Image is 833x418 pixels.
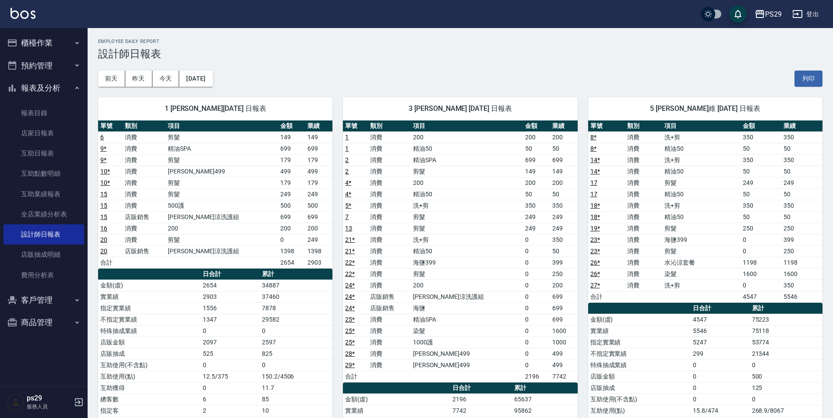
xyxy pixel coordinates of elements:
td: 0 [523,280,550,291]
a: 15 [100,202,107,209]
td: 消費 [368,245,411,257]
td: 消費 [368,325,411,337]
td: 350 [523,200,550,211]
td: 299 [691,348,750,359]
td: 精油50 [662,188,741,200]
td: 消費 [123,223,166,234]
td: 消費 [625,211,662,223]
td: 特殊抽成業績 [588,359,691,371]
td: 剪髮 [166,154,278,166]
td: 海鹽399 [662,234,741,245]
td: 店販銷售 [368,302,411,314]
td: 50 [741,166,782,177]
td: 洗+剪 [662,154,741,166]
td: 500 [278,200,305,211]
a: 2 [345,156,349,163]
td: 1198 [781,257,822,268]
th: 金額 [278,120,305,132]
td: 消費 [368,166,411,177]
td: 消費 [625,200,662,211]
td: 200 [411,131,523,143]
td: 50 [781,188,822,200]
h5: ps29 [27,394,71,403]
td: 0 [741,280,782,291]
td: 5247 [691,337,750,348]
td: 海鹽399 [411,257,523,268]
td: 0 [201,359,260,371]
td: 消費 [625,154,662,166]
td: 499 [305,166,332,177]
td: 消費 [368,348,411,359]
td: 消費 [123,166,166,177]
td: 500 [305,200,332,211]
td: [PERSON_NAME]涼洗護組 [166,211,278,223]
td: 350 [550,200,577,211]
td: 0 [523,314,550,325]
td: 250 [741,223,782,234]
td: 0 [523,337,550,348]
td: 699 [550,314,577,325]
td: 1556 [201,302,260,314]
td: 0 [201,325,260,337]
a: 15 [100,213,107,220]
a: 2 [345,168,349,175]
span: 5 [PERSON_NAME]維 [DATE] 日報表 [599,104,812,113]
button: 商品管理 [4,311,84,334]
button: 前天 [98,71,125,87]
td: 消費 [625,280,662,291]
td: 200 [523,131,550,143]
a: 20 [100,236,107,243]
a: 報表目錄 [4,103,84,123]
td: 剪髮 [411,268,523,280]
td: 50 [741,211,782,223]
td: 精油SPA [411,314,523,325]
td: 5546 [781,291,822,302]
td: 50 [550,245,577,257]
td: 53774 [750,337,822,348]
td: 37460 [260,291,332,302]
td: 不指定實業績 [98,314,201,325]
td: 0 [523,245,550,257]
td: 消費 [123,188,166,200]
td: 消費 [368,131,411,143]
td: 金額(虛) [588,314,691,325]
td: 剪髮 [411,223,523,234]
td: 350 [781,131,822,143]
td: 指定實業績 [588,337,691,348]
td: 699 [305,143,332,154]
td: 75223 [750,314,822,325]
td: 1347 [201,314,260,325]
td: 825 [260,348,332,359]
th: 類別 [368,120,411,132]
td: 249 [523,211,550,223]
td: 剪髮 [411,166,523,177]
button: 報表及分析 [4,77,84,99]
a: 費用分析表 [4,265,84,285]
td: 1600 [781,268,822,280]
td: 1398 [278,245,305,257]
td: 精油50 [411,143,523,154]
td: 0 [260,359,332,371]
td: [PERSON_NAME]涼洗護組 [411,291,523,302]
td: 50 [550,188,577,200]
a: 1 [345,134,349,141]
td: 0 [523,257,550,268]
td: 0 [741,234,782,245]
td: 消費 [368,314,411,325]
img: Logo [11,8,35,19]
td: 消費 [123,131,166,143]
td: 149 [278,131,305,143]
button: 今天 [152,71,180,87]
button: 登出 [789,6,822,22]
td: 249 [550,223,577,234]
td: 499 [550,359,577,371]
td: 4547 [741,291,782,302]
td: 剪髮 [411,211,523,223]
td: 350 [741,154,782,166]
td: 200 [166,223,278,234]
td: 525 [201,348,260,359]
td: 179 [278,154,305,166]
table: a dense table [588,120,822,303]
td: 精油SPA [166,143,278,154]
td: 5546 [691,325,750,337]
